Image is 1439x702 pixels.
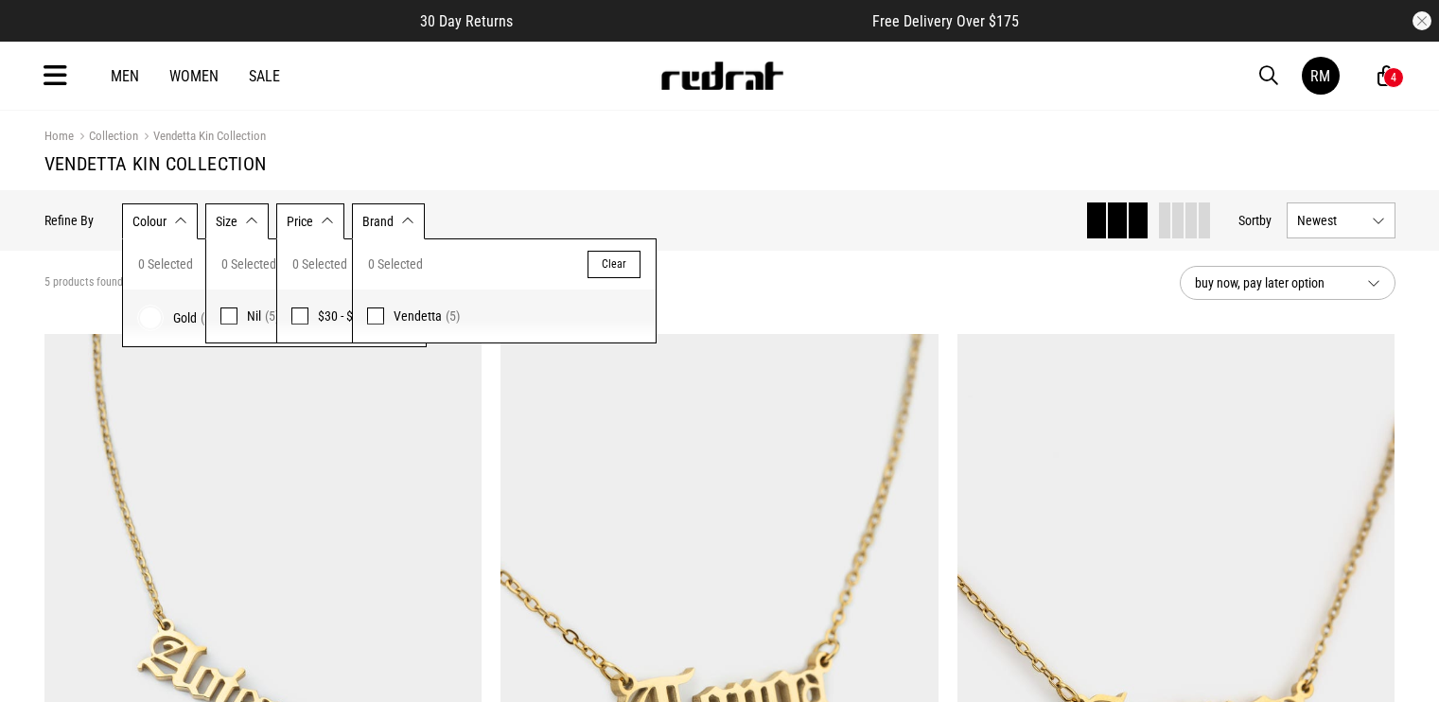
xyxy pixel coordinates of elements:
[362,214,394,229] span: Brand
[1310,67,1330,85] div: RM
[265,308,279,324] span: (5)
[1378,66,1395,86] a: 4
[44,213,94,228] p: Refine By
[276,238,581,344] div: Price
[659,61,784,90] img: Redrat logo
[122,238,427,348] div: Colour
[44,275,123,290] span: 5 products found
[1391,71,1396,84] div: 4
[368,253,423,275] span: 0 Selected
[420,12,513,30] span: 30 Day Returns
[132,214,167,229] span: Colour
[1195,272,1352,294] span: buy now, pay later option
[287,214,313,229] span: Price
[201,310,215,325] span: (5)
[138,129,266,147] a: Vendetta Kin Collection
[249,67,280,85] a: Sale
[74,129,138,147] a: Collection
[111,67,139,85] a: Men
[352,238,657,344] div: Brand
[588,251,641,279] button: Clear
[292,253,347,275] span: 0 Selected
[872,12,1019,30] span: Free Delivery Over $175
[216,214,237,229] span: Size
[169,67,219,85] a: Women
[446,308,460,324] span: (5)
[1180,266,1395,300] button: buy now, pay later option
[352,203,425,239] button: Brand
[44,152,1395,175] h1: Vendetta Kin Collection
[205,238,510,344] div: Size
[221,253,276,275] span: 0 Selected
[138,253,193,275] span: 0 Selected
[318,308,366,324] span: $30 - $50
[1297,213,1364,228] span: Newest
[1238,209,1272,232] button: Sortby
[247,308,261,324] span: Nil
[276,203,344,239] button: Price
[173,310,197,325] span: Gold
[551,11,834,30] iframe: Customer reviews powered by Trustpilot
[44,129,74,143] a: Home
[1287,202,1395,238] button: Newest
[1259,213,1272,228] span: by
[122,203,198,239] button: Colour
[394,308,442,324] span: Vendetta
[205,203,269,239] button: Size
